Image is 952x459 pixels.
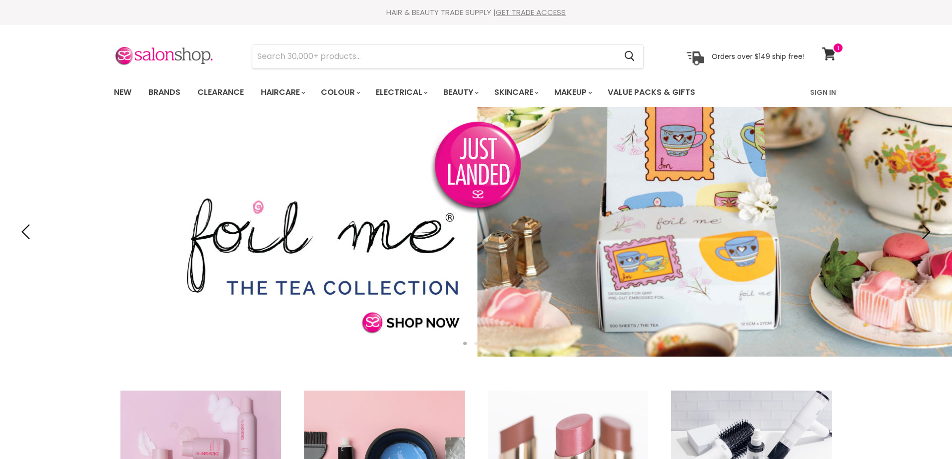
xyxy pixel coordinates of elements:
button: Next [915,222,935,242]
a: Value Packs & Gifts [600,82,703,103]
li: Page dot 1 [463,342,467,345]
a: New [106,82,139,103]
ul: Main menu [106,78,754,107]
p: Orders over $149 ship free! [712,51,805,60]
a: Beauty [436,82,485,103]
form: Product [252,44,644,68]
div: HAIR & BEAUTY TRADE SUPPLY | [101,7,851,17]
a: Makeup [547,82,598,103]
li: Page dot 3 [485,342,489,345]
a: Skincare [487,82,545,103]
a: Haircare [253,82,311,103]
button: Search [617,45,643,68]
button: Previous [17,222,37,242]
a: Clearance [190,82,251,103]
nav: Main [101,78,851,107]
a: Colour [313,82,366,103]
a: GET TRADE ACCESS [496,7,566,17]
input: Search [252,45,617,68]
a: Sign In [804,82,842,103]
a: Brands [141,82,188,103]
a: Electrical [368,82,434,103]
li: Page dot 2 [474,342,478,345]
